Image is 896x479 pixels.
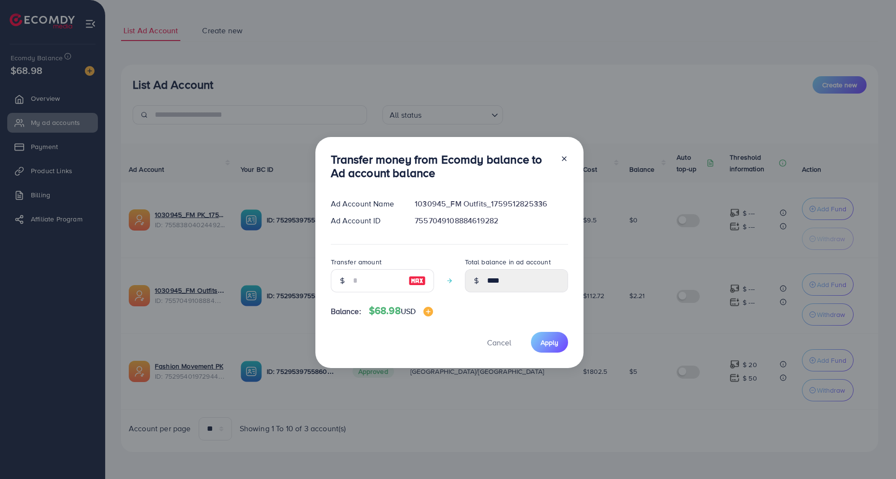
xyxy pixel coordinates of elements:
[323,215,407,226] div: Ad Account ID
[541,338,558,347] span: Apply
[475,332,523,353] button: Cancel
[531,332,568,353] button: Apply
[465,257,551,267] label: Total balance in ad account
[407,215,575,226] div: 7557049108884619282
[407,198,575,209] div: 1030945_FM Outfits_1759512825336
[369,305,433,317] h4: $68.98
[331,306,361,317] span: Balance:
[855,436,889,472] iframe: Chat
[408,275,426,287] img: image
[401,306,416,316] span: USD
[323,198,407,209] div: Ad Account Name
[331,257,381,267] label: Transfer amount
[487,337,511,348] span: Cancel
[423,307,433,316] img: image
[331,152,553,180] h3: Transfer money from Ecomdy balance to Ad account balance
